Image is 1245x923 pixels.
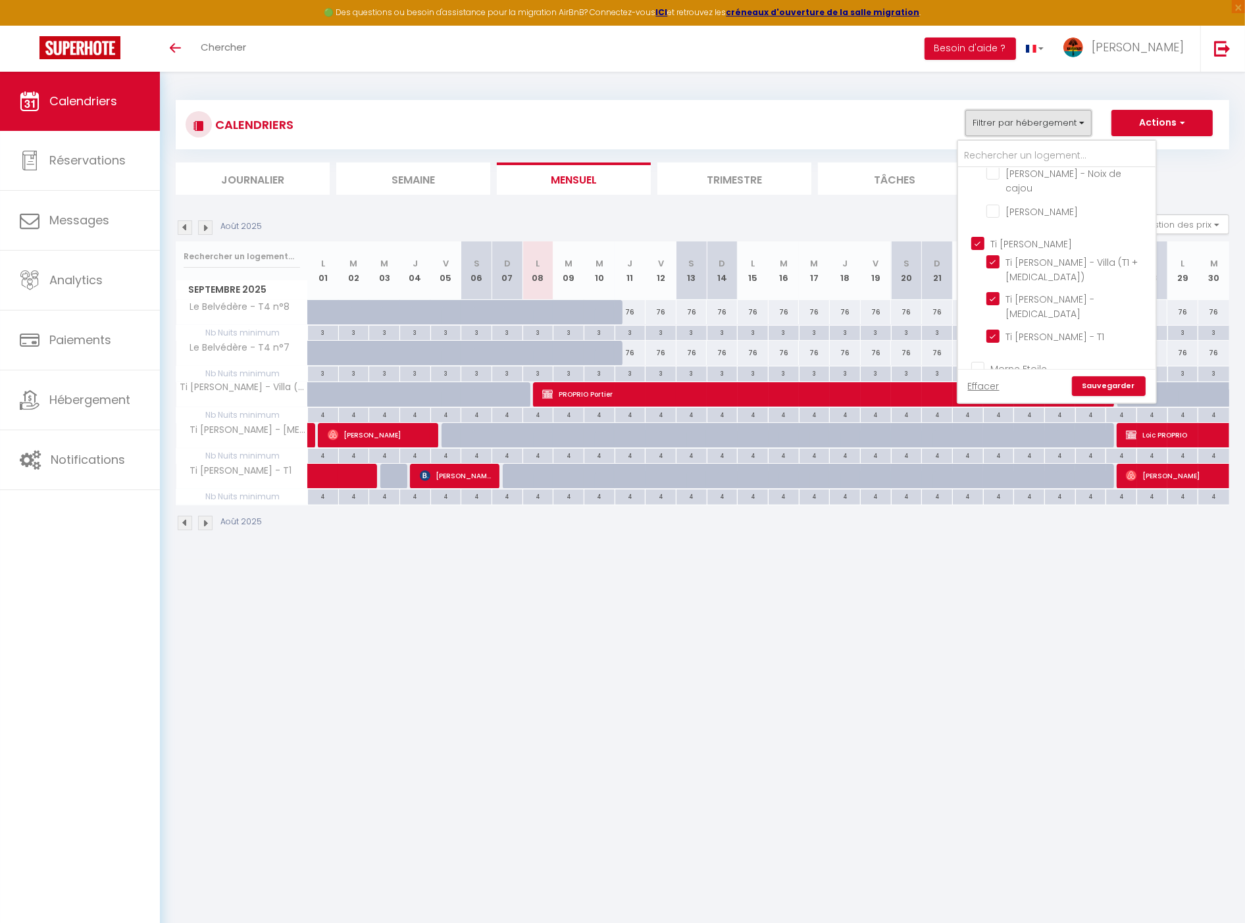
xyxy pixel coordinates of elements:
div: 3 [676,366,707,379]
th: 11 [615,241,646,300]
div: 3 [308,326,338,338]
div: 3 [308,366,338,379]
abbr: M [350,257,358,270]
div: 3 [861,366,891,379]
li: Tâches [818,162,972,195]
div: 4 [1137,449,1167,461]
div: 76 [707,300,738,324]
div: 4 [769,489,799,502]
p: Août 2025 [220,220,262,233]
div: 76 [615,300,646,324]
div: 4 [953,408,983,420]
div: 3 [400,366,430,379]
div: 3 [1168,366,1198,379]
span: Nb Nuits minimum [176,449,307,463]
span: Septembre 2025 [176,280,307,299]
div: 76 [676,341,707,365]
div: 4 [769,408,799,420]
div: 76 [1167,300,1198,324]
th: 09 [553,241,584,300]
div: 4 [1014,408,1044,420]
div: 4 [369,489,399,502]
div: 4 [861,408,891,420]
div: 76 [676,300,707,324]
span: Hébergement [49,391,130,408]
div: 4 [738,449,768,461]
span: Ti [PERSON_NAME] - Villa (T1 + [MEDICAL_DATA]) [1006,256,1138,284]
div: 76 [1198,341,1229,365]
div: 4 [523,449,553,461]
abbr: M [565,257,572,270]
div: 4 [1137,489,1167,502]
abbr: L [751,257,755,270]
div: 76 [861,300,892,324]
abbr: D [719,257,726,270]
button: Actions [1111,110,1213,136]
input: Rechercher un logement... [958,144,1156,168]
div: 4 [523,489,553,502]
div: 3 [584,366,615,379]
th: 01 [308,241,339,300]
div: 4 [830,449,860,461]
div: 3 [800,326,830,338]
div: 4 [984,489,1014,502]
abbr: S [903,257,909,270]
abbr: L [1181,257,1185,270]
div: 3 [492,366,522,379]
div: 76 [922,300,953,324]
div: 3 [800,366,830,379]
abbr: L [536,257,540,270]
div: Filtrer par hébergement [957,139,1157,404]
div: 4 [492,449,522,461]
abbr: J [842,257,848,270]
span: Analytics [49,272,103,288]
div: 4 [1106,449,1136,461]
span: Réservations [49,152,126,168]
div: 3 [953,326,983,338]
div: 4 [646,489,676,502]
div: 4 [738,489,768,502]
div: 4 [584,449,615,461]
span: Ti [PERSON_NAME] [991,237,1073,251]
div: 76 [769,300,800,324]
input: Rechercher un logement... [184,245,300,268]
div: 76 [615,341,646,365]
abbr: L [321,257,325,270]
th: 06 [461,241,492,300]
th: 10 [584,241,615,300]
div: 4 [707,408,738,420]
span: Ti [PERSON_NAME] - Villa (T1 + [MEDICAL_DATA]) [178,382,310,392]
span: Notifications [51,451,125,468]
div: 4 [1106,408,1136,420]
div: 3 [369,326,399,338]
div: 4 [646,408,676,420]
div: 76 [738,300,769,324]
th: 15 [738,241,769,300]
li: Semaine [336,162,490,195]
span: [PERSON_NAME] - Noix de cajou [1006,167,1122,195]
div: 76 [1198,300,1229,324]
th: 19 [861,241,892,300]
span: Chercher [201,40,246,54]
div: 4 [1045,449,1075,461]
abbr: J [628,257,633,270]
div: 4 [769,449,799,461]
span: Nb Nuits minimum [176,408,307,422]
span: [PERSON_NAME] [420,463,492,488]
div: 4 [492,489,522,502]
div: 76 [891,341,922,365]
div: 4 [339,489,369,502]
div: 4 [1198,489,1229,502]
abbr: M [780,257,788,270]
div: 4 [922,408,952,420]
div: 4 [1137,408,1167,420]
span: Calendriers [49,93,117,109]
div: 3 [1168,326,1198,338]
div: 3 [339,366,369,379]
img: Super Booking [39,36,120,59]
a: Chercher [191,26,256,72]
th: 02 [338,241,369,300]
th: 13 [676,241,707,300]
div: 4 [892,449,922,461]
div: 3 [1198,326,1229,338]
